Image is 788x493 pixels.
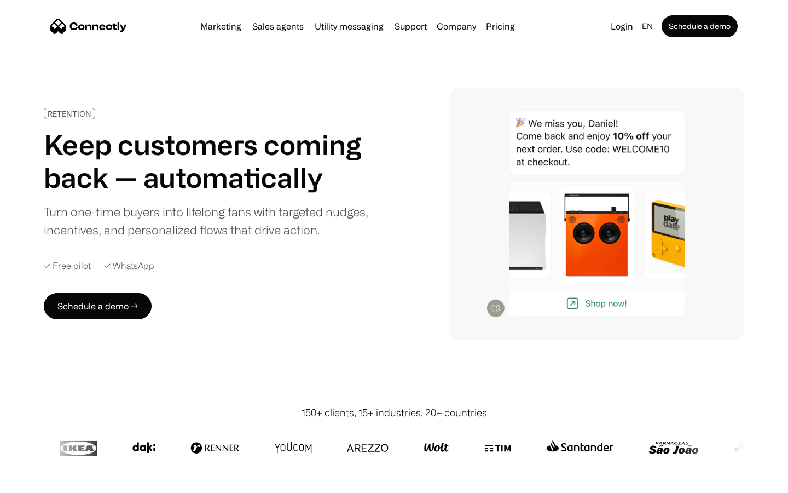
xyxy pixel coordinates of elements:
[104,261,154,271] div: ✓ WhatsApp
[196,22,246,31] a: Marketing
[11,473,66,489] aside: Language selected: English
[248,22,308,31] a: Sales agents
[50,18,127,35] a: home
[482,22,519,31] a: Pricing
[22,474,66,489] ul: Language list
[44,261,91,271] div: ✓ Free pilot
[302,405,487,420] div: 150+ clients, 15+ industries, 20+ countries
[638,19,659,34] div: en
[606,19,638,34] a: Login
[310,22,388,31] a: Utility messaging
[433,19,479,34] div: Company
[44,203,376,239] div: Turn one-time buyers into lifelong fans with targeted nudges, incentives, and personalized flows ...
[642,19,653,34] div: en
[44,128,376,194] h1: Keep customers coming back — automatically
[390,22,431,31] a: Support
[44,293,152,319] a: Schedule a demo →
[662,15,738,37] a: Schedule a demo
[48,110,91,118] div: RETENTION
[437,19,476,34] div: Company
